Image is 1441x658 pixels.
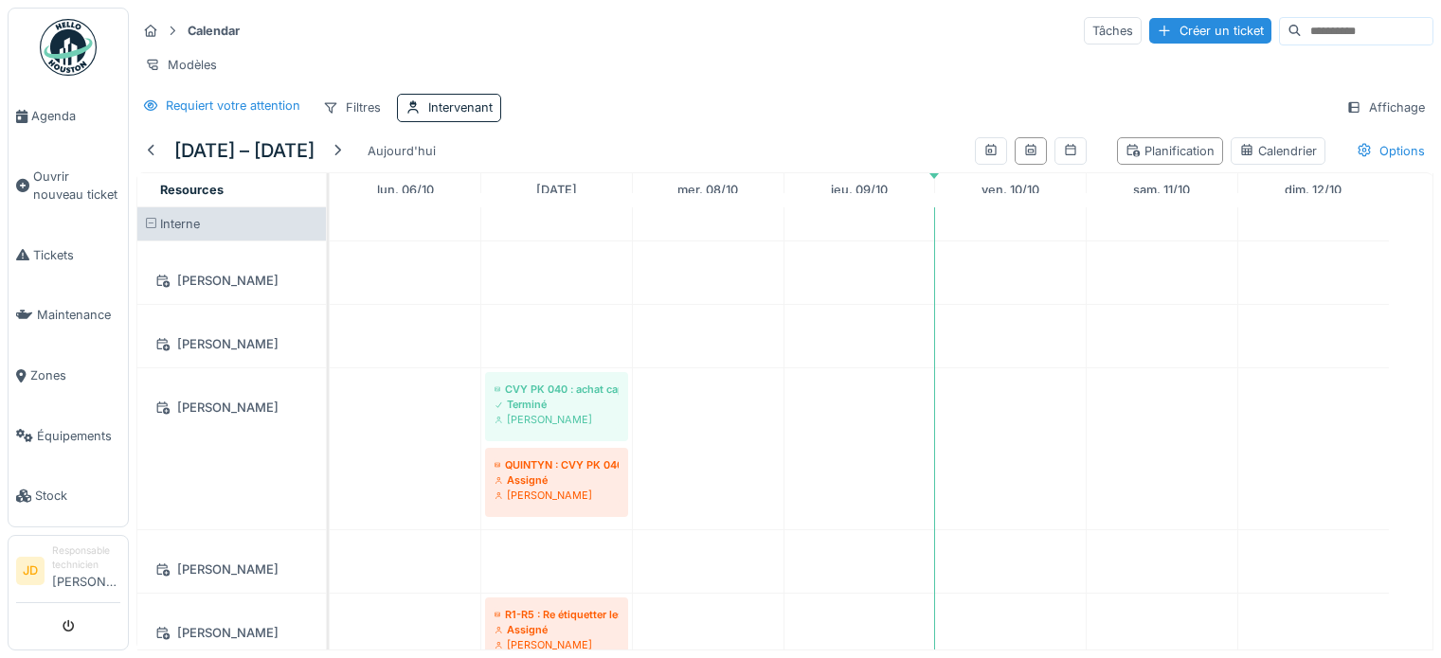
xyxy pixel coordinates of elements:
a: 8 octobre 2025 [673,177,743,203]
div: [PERSON_NAME] [149,558,315,581]
a: 11 octobre 2025 [1128,177,1195,203]
div: Responsable technicien [52,543,120,573]
a: Maintenance [9,285,128,346]
div: R1-R5 : Re étiquetter les panneaux instruction échantillonneur [495,607,619,622]
a: Zones [9,346,128,406]
a: Équipements [9,406,128,467]
a: 9 octobre 2025 [826,177,892,203]
div: [PERSON_NAME] [495,488,619,503]
span: Interne [160,217,200,231]
span: Resources [160,183,224,197]
span: Équipements [37,427,120,445]
li: [PERSON_NAME] [52,543,120,598]
span: Tickets [33,246,120,264]
img: Badge_color-CXgf-gQk.svg [40,19,97,76]
a: 7 octobre 2025 [531,177,582,203]
div: Intervenant [428,98,493,116]
div: [PERSON_NAME] [495,637,619,652]
span: Agenda [31,107,120,125]
a: 12 octobre 2025 [1280,177,1346,203]
span: Zones [30,366,120,384]
a: JD Responsable technicien[PERSON_NAME] [16,543,120,603]
div: [PERSON_NAME] [495,412,619,427]
div: Planification [1126,142,1215,160]
a: Tickets [9,225,128,286]
div: Assigné [495,472,619,488]
span: Stock [35,487,120,505]
div: Filtres [315,94,389,121]
div: [PERSON_NAME] [149,269,315,293]
a: Agenda [9,86,128,147]
div: Modèles [136,51,225,79]
a: Stock [9,466,128,526]
div: [PERSON_NAME] [149,332,315,356]
a: 6 octobre 2025 [372,177,439,203]
a: 10 octobre 2025 [977,177,1044,203]
div: CVY PK 040 : achat capteur capacitif IFM [495,382,619,397]
div: [PERSON_NAME] [149,396,315,419]
li: JD [16,557,45,585]
a: Ouvrir nouveau ticket [9,147,128,225]
div: Options [1348,137,1433,165]
div: Aujourd'hui [360,138,443,164]
div: Calendrier [1239,142,1317,160]
h5: [DATE] – [DATE] [174,139,315,162]
div: Terminé [495,397,619,412]
span: Ouvrir nouveau ticket [33,168,120,204]
div: Requiert votre attention [166,97,300,115]
div: Assigné [495,622,619,637]
span: Maintenance [37,306,120,324]
div: Tâches [1084,17,1142,44]
div: Affichage [1338,94,1433,121]
div: [PERSON_NAME] [149,621,315,645]
strong: Calendar [180,22,247,40]
div: Créer un ticket [1149,18,1271,44]
div: QUINTYN : CVY PK 040 : placer détecteur NEW bourrage [495,457,619,472]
